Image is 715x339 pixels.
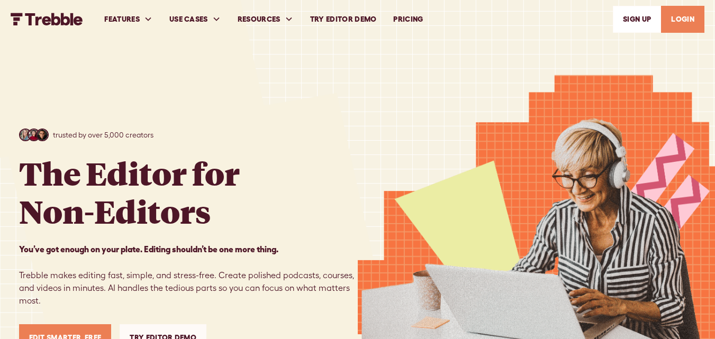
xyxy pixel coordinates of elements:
a: PRICING [385,1,431,38]
a: home [11,13,83,25]
div: USE CASES [169,14,208,25]
h1: The Editor for Non-Editors [19,154,240,230]
div: FEATURES [96,1,161,38]
p: Trebble makes editing fast, simple, and stress-free. Create polished podcasts, courses, and video... [19,243,358,307]
div: RESOURCES [238,14,280,25]
div: RESOURCES [229,1,302,38]
a: SIGn UP [613,6,661,33]
strong: You’ve got enough on your plate. Editing shouldn’t be one more thing. ‍ [19,244,278,254]
a: LOGIN [661,6,704,33]
div: USE CASES [161,1,229,38]
div: FEATURES [104,14,140,25]
a: Try Editor Demo [302,1,385,38]
img: Trebble FM Logo [11,13,83,25]
p: trusted by over 5,000 creators [53,130,153,141]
